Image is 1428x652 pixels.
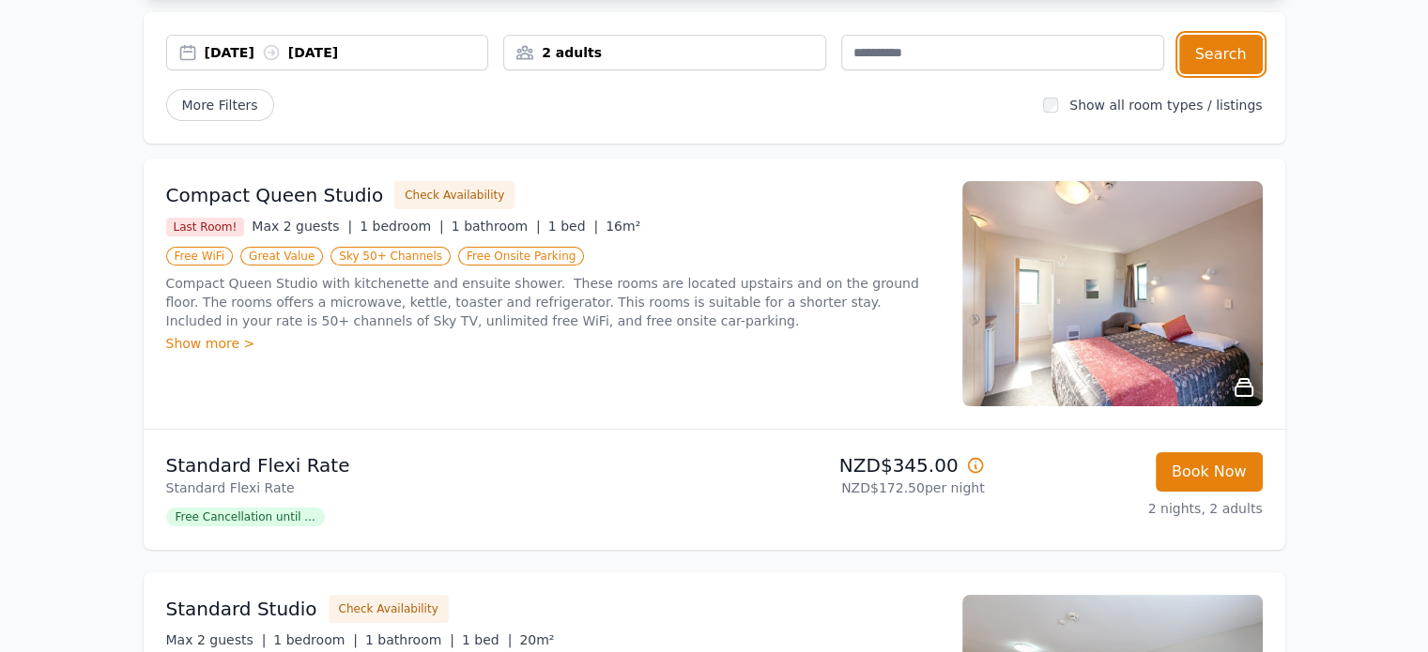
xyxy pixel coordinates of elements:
span: Max 2 guests | [252,219,352,234]
span: Sky 50+ Channels [330,247,451,265]
p: NZD$172.50 per night [722,478,985,497]
span: 16m² [606,219,640,234]
button: Book Now [1156,452,1263,492]
span: More Filters [166,89,274,121]
label: Show all room types / listings [1069,98,1262,113]
span: Free Onsite Parking [458,247,584,265]
span: Free WiFi [166,247,234,265]
div: [DATE] [DATE] [205,43,488,62]
span: Max 2 guests | [166,632,267,647]
span: Free Cancellation until ... [166,508,325,526]
p: Compact Queen Studio with kitchenette and ensuite shower. These rooms are located upstairs and on... [166,274,940,330]
span: 1 bathroom | [365,632,454,647]
button: Check Availability [329,595,449,623]
p: Standard Flexi Rate [166,478,707,497]
p: 2 nights, 2 adults [1000,499,1263,518]
p: NZD$345.00 [722,452,985,478]
span: 1 bedroom | [273,632,358,647]
span: 1 bedroom | [360,219,444,234]
p: Standard Flexi Rate [166,452,707,478]
span: 1 bed | [548,219,598,234]
div: 2 adults [504,43,825,62]
span: 20m² [519,632,554,647]
span: 1 bed | [462,632,512,647]
h3: Compact Queen Studio [166,182,384,208]
span: Last Room! [166,218,245,236]
h3: Standard Studio [166,596,317,622]
button: Check Availability [394,181,514,209]
span: 1 bathroom | [452,219,541,234]
div: Show more > [166,334,940,353]
button: Search [1179,35,1263,74]
span: Great Value [240,247,323,265]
